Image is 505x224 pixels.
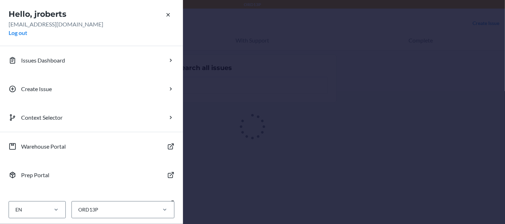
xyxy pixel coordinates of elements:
div: ORD13P [78,206,98,214]
p: CrossDock Portal [21,199,65,208]
p: Issues Dashboard [21,56,65,65]
p: Context Selector [21,113,63,122]
p: Create Issue [21,85,52,93]
input: ORD13P [78,206,78,214]
p: Prep Portal [21,171,49,179]
p: Warehouse Portal [21,142,66,151]
h2: Hello, jroberts [9,9,174,20]
button: Log out [9,29,27,37]
div: EN [15,206,22,214]
p: [EMAIL_ADDRESS][DOMAIN_NAME] [9,20,174,29]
